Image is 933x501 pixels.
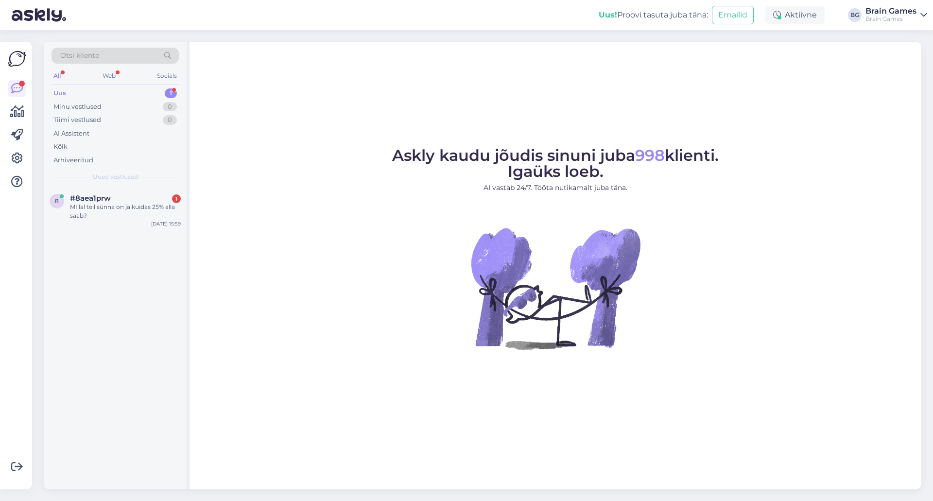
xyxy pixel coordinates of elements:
[55,197,59,205] span: 8
[865,7,927,23] a: Brain GamesBrain Games
[52,69,63,82] div: All
[53,115,101,125] div: Tiimi vestlused
[53,142,68,152] div: Kõik
[599,10,617,19] b: Uus!
[712,6,754,24] button: Emailid
[70,194,111,203] span: #8aea1prw
[172,194,181,203] div: 1
[155,69,179,82] div: Socials
[865,15,916,23] div: Brain Games
[53,88,66,98] div: Uus
[165,88,177,98] div: 1
[392,183,719,193] p: AI vastab 24/7. Tööta nutikamalt juba täna.
[848,8,862,22] div: BG
[60,51,99,61] span: Otsi kliente
[151,220,181,227] div: [DATE] 15:59
[70,203,181,220] div: MIllal teil sünna on ja kuidas 25% alla saab?
[53,129,89,138] div: AI Assistent
[468,201,643,376] img: No Chat active
[765,6,825,24] div: Aktiivne
[8,50,26,68] img: Askly Logo
[392,146,719,181] span: Askly kaudu jõudis sinuni juba klienti. Igaüks loeb.
[635,146,665,165] span: 998
[101,69,118,82] div: Web
[163,102,177,112] div: 0
[53,102,102,112] div: Minu vestlused
[93,173,138,181] span: Uued vestlused
[163,115,177,125] div: 0
[53,155,93,165] div: Arhiveeritud
[865,7,916,15] div: Brain Games
[599,9,708,21] div: Proovi tasuta juba täna:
